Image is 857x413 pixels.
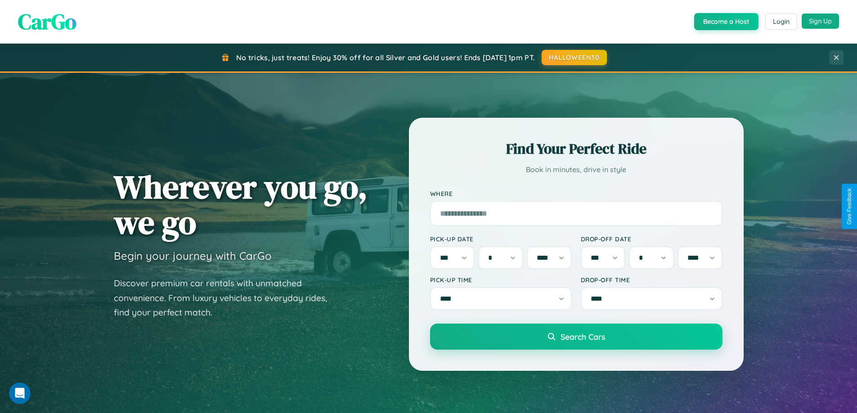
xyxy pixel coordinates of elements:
span: Search Cars [561,332,605,342]
p: Discover premium car rentals with unmatched convenience. From luxury vehicles to everyday rides, ... [114,276,339,320]
h3: Begin your journey with CarGo [114,249,272,262]
button: Sign Up [802,13,839,29]
button: Search Cars [430,324,722,350]
p: Book in minutes, drive in style [430,163,722,176]
label: Where [430,190,722,197]
label: Pick-up Date [430,235,572,243]
iframe: Intercom live chat [9,382,31,404]
label: Drop-off Date [581,235,722,243]
label: Drop-off Time [581,276,722,284]
span: CarGo [18,7,76,36]
button: Become a Host [694,13,758,30]
label: Pick-up Time [430,276,572,284]
div: Give Feedback [846,188,853,225]
button: Login [765,13,797,30]
h2: Find Your Perfect Ride [430,139,722,159]
button: HALLOWEEN30 [542,50,607,65]
h1: Wherever you go, we go [114,169,368,240]
span: No tricks, just treats! Enjoy 30% off for all Silver and Gold users! Ends [DATE] 1pm PT. [236,53,535,62]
